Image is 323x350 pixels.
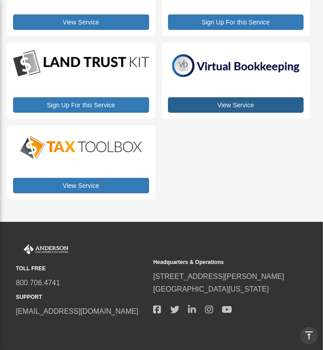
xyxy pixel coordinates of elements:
[153,258,284,267] small: Headquarters & Operations
[16,245,70,255] img: Anderson Advisors Platinum Portal
[168,14,304,30] a: Sign Up For this Service
[16,292,147,302] small: SUPPORT
[13,97,149,113] a: Sign Up For this Service
[168,97,304,113] a: View Service
[16,307,138,315] a: [EMAIL_ADDRESS][DOMAIN_NAME]
[13,178,149,193] a: View Service
[13,49,149,78] img: LandTrust_lgo-1.jpg
[16,264,147,273] small: TOLL FREE
[153,273,284,280] a: [STREET_ADDRESS][PERSON_NAME]
[13,14,149,30] a: View Service
[153,285,269,293] a: [GEOGRAPHIC_DATA][US_STATE]
[16,279,60,287] a: 800.706.4741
